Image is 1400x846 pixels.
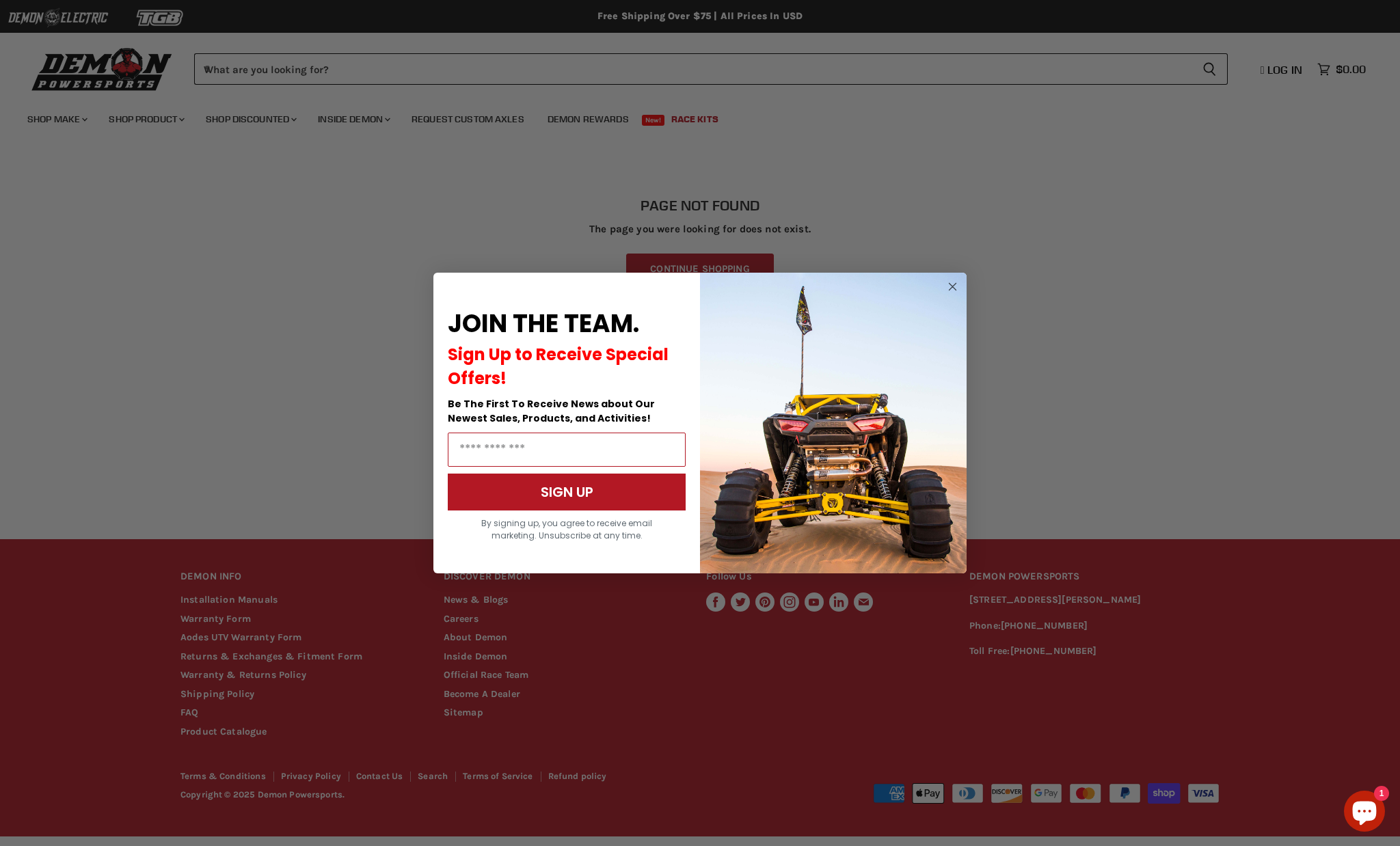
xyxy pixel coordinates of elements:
[448,474,686,510] button: SIGN UP
[481,517,652,541] span: By signing up, you agree to receive email marketing. Unsubscribe at any time.
[944,278,961,295] button: Close dialog
[448,433,686,467] input: Email Address
[448,343,669,390] span: Sign Up to Receive Special Offers!
[1340,791,1389,835] inbox-online-store-chat: Shopify online store chat
[700,273,967,573] img: a9095488-b6e7-41ba-879d-588abfab540b.jpeg
[448,397,655,425] span: Be The First To Receive News about Our Newest Sales, Products, and Activities!
[448,306,639,341] span: JOIN THE TEAM.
